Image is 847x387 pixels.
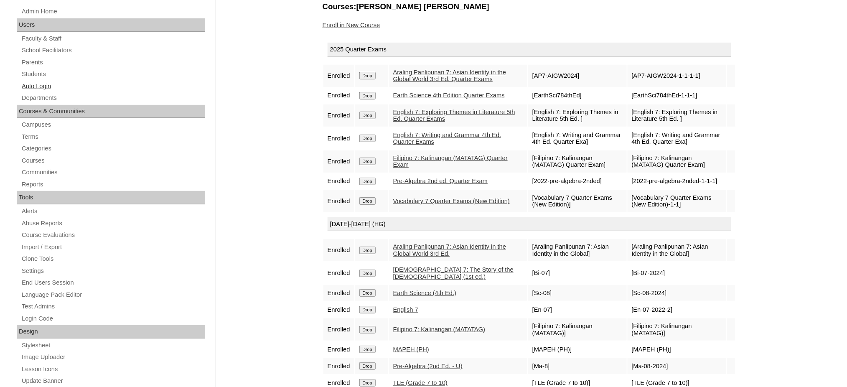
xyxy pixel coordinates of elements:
a: End Users Session [21,278,205,288]
a: Pre-Algebra 2nd ed. Quarter Exam [393,178,488,184]
td: [Sc-08-2024] [628,285,726,301]
a: Courses [21,155,205,166]
input: Drop [359,135,376,142]
a: Terms [21,132,205,142]
input: Drop [359,306,376,313]
td: [Vocabulary 7 Quarter Exams (New Edition)-1-1] [628,190,726,212]
td: [Filipino 7: Kalinangan (MATATAG) Quarter Exam] [628,150,726,173]
a: Stylesheet [21,340,205,351]
td: Enrolled [323,285,354,301]
td: Enrolled [323,239,354,261]
td: Enrolled [323,262,354,284]
td: Enrolled [323,88,354,104]
td: Enrolled [323,302,354,318]
a: Campuses [21,120,205,130]
td: [2022-pre-algebra-2nded-1-1-1] [628,173,726,189]
a: English 7: Exploring Themes in Literature 5th Ed. Quarter Exams [393,109,515,122]
a: English 7 [393,306,418,313]
td: [English 7: Exploring Themes in Literature 5th Ed. ] [528,104,627,127]
input: Drop [359,379,376,387]
td: Enrolled [323,173,354,189]
input: Drop [359,112,376,119]
a: Faculty & Staff [21,33,205,44]
td: [2022-pre-algebra-2nded] [528,173,627,189]
input: Drop [359,178,376,185]
a: Communities [21,167,205,178]
a: School Facilitators [21,45,205,56]
td: Enrolled [323,318,354,341]
a: Araling Panlipunan 7: Asian Identity in the Global World 3rd Ed. [393,243,506,257]
td: [Bi-07-2024] [628,262,726,284]
a: Auto Login [21,81,205,92]
a: Earth Science (4th Ed.) [393,290,457,296]
a: Admin Home [21,6,205,17]
a: Filipino 7: Kalinangan (MATATAG) Quarter Exam [393,155,508,168]
td: [MAPEH (PH)] [628,341,726,357]
a: Vocabulary 7 Quarter Exams (New Edition) [393,198,510,204]
a: Image Uploader [21,352,205,362]
a: Categories [21,143,205,154]
td: [AP7-AIGW2024-1-1-1-1] [628,65,726,87]
td: [Vocabulary 7 Quarter Exams (New Edition)] [528,190,627,212]
a: Settings [21,266,205,276]
td: [En-07] [528,302,627,318]
div: 2025 Quarter Exams [328,43,731,57]
td: [AP7-AIGW2024] [528,65,627,87]
td: [Ma-08-2024] [628,358,726,374]
td: [Ma-8] [528,358,627,374]
td: Enrolled [323,190,354,212]
td: Enrolled [323,65,354,87]
td: [Bi-07] [528,262,627,284]
a: MAPEH (PH) [393,346,429,353]
input: Drop [359,346,376,353]
input: Drop [359,197,376,205]
td: Enrolled [323,341,354,357]
a: Test Admins [21,301,205,312]
td: [MAPEH (PH)] [528,341,627,357]
div: Users [17,18,205,32]
a: Language Pack Editor [21,290,205,300]
td: [Filipino 7: Kalinangan (MATATAG)] [628,318,726,341]
input: Drop [359,326,376,334]
a: Filipino 7: Kalinangan (MATATAG) [393,326,485,333]
td: Enrolled [323,127,354,150]
a: Course Evaluations [21,230,205,240]
a: Abuse Reports [21,218,205,229]
td: Enrolled [323,358,354,374]
a: Departments [21,93,205,103]
td: [Sc-08] [528,285,627,301]
a: Lesson Icons [21,364,205,374]
td: [English 7: Writing and Grammar 4th Ed. Quarter Exa] [528,127,627,150]
td: [English 7: Writing and Grammar 4th Ed. Quarter Exa] [628,127,726,150]
input: Drop [359,72,376,79]
input: Drop [359,247,376,254]
div: Courses & Communities [17,105,205,118]
td: [Filipino 7: Kalinangan (MATATAG) Quarter Exam] [528,150,627,173]
input: Drop [359,92,376,99]
a: Parents [21,57,205,68]
a: Clone Tools [21,254,205,264]
a: Pre-Algebra (2nd Ed. - U) [393,363,463,369]
div: Tools [17,191,205,204]
input: Drop [359,289,376,297]
td: [Araling Panlipunan 7: Asian Identity in the Global] [528,239,627,261]
td: [English 7: Exploring Themes in Literature 5th Ed. ] [628,104,726,127]
a: Reports [21,179,205,190]
td: [En-07-2022-2] [628,302,726,318]
input: Drop [359,270,376,277]
a: Login Code [21,313,205,324]
input: Drop [359,362,376,370]
a: English 7: Writing and Grammar 4th Ed. Quarter Exams [393,132,501,145]
a: Import / Export [21,242,205,252]
td: [EarthSci784thEd-1-1-1] [628,88,726,104]
div: [DATE]-[DATE] (HG) [328,217,731,232]
td: Enrolled [323,150,354,173]
a: [DEMOGRAPHIC_DATA] 7: The Story of the [DEMOGRAPHIC_DATA] (1st ed.) [393,266,514,280]
a: TLE (Grade 7 to 10) [393,379,448,386]
a: Araling Panlipunan 7: Asian Identity in the Global World 3rd Ed. Quarter Exams [393,69,506,83]
td: [EarthSci784thEd] [528,88,627,104]
h3: Courses:[PERSON_NAME] [PERSON_NAME] [323,1,736,12]
a: Update Banner [21,376,205,386]
a: Alerts [21,206,205,216]
input: Drop [359,158,376,165]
